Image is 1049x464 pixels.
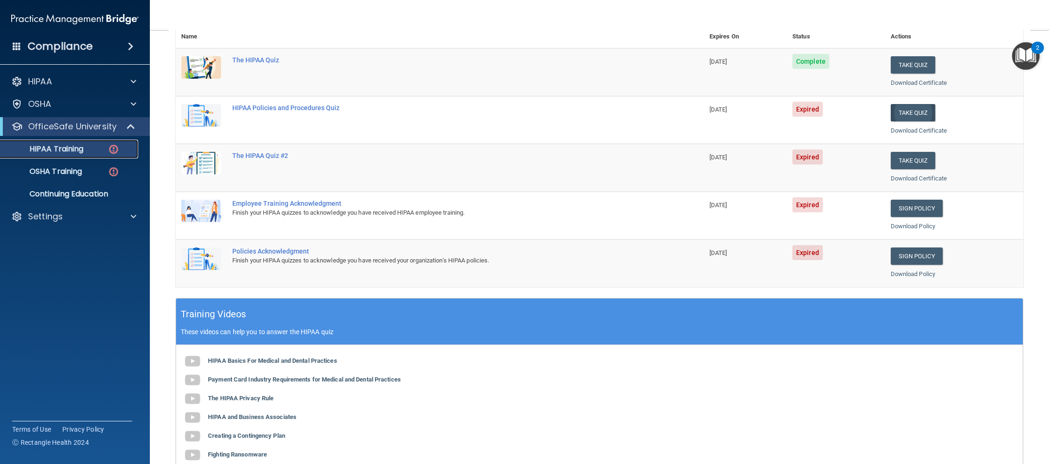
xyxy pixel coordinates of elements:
[709,202,727,209] span: [DATE]
[891,270,936,277] a: Download Policy
[28,121,117,132] p: OfficeSafe University
[208,432,285,439] b: Creating a Contingency Plan
[208,357,337,364] b: HIPAA Basics For Medical and Dental Practices
[6,144,83,154] p: HIPAA Training
[232,152,657,159] div: The HIPAA Quiz #2
[891,247,943,265] a: Sign Policy
[11,211,136,222] a: Settings
[232,247,657,255] div: Policies Acknowledgment
[208,376,401,383] b: Payment Card Industry Requirements for Medical and Dental Practices
[792,245,823,260] span: Expired
[891,56,936,74] button: Take Quiz
[181,306,246,322] h5: Training Videos
[709,58,727,65] span: [DATE]
[232,56,657,64] div: The HIPAA Quiz
[232,255,657,266] div: Finish your HIPAA quizzes to acknowledge you have received your organization’s HIPAA policies.
[208,451,267,458] b: Fighting Ransomware
[62,425,104,434] a: Privacy Policy
[11,98,136,110] a: OSHA
[891,152,936,169] button: Take Quiz
[183,389,202,408] img: gray_youtube_icon.38fcd6cc.png
[787,25,885,48] th: Status
[232,207,657,218] div: Finish your HIPAA quizzes to acknowledge you have received HIPAA employee training.
[1002,399,1038,435] iframe: Drift Widget Chat Controller
[208,413,296,420] b: HIPAA and Business Associates
[885,25,1023,48] th: Actions
[28,76,52,87] p: HIPAA
[12,425,51,434] a: Terms of Use
[232,104,657,112] div: HIPAA Policies and Procedures Quiz
[28,98,52,110] p: OSHA
[891,104,936,121] button: Take Quiz
[792,102,823,117] span: Expired
[28,40,93,53] h4: Compliance
[891,223,936,230] a: Download Policy
[183,352,202,371] img: gray_youtube_icon.38fcd6cc.png
[28,211,63,222] p: Settings
[891,175,947,182] a: Download Certificate
[183,427,202,446] img: gray_youtube_icon.38fcd6cc.png
[891,200,943,217] a: Sign Policy
[792,150,823,165] span: Expired
[11,121,136,132] a: OfficeSafe University
[792,54,829,69] span: Complete
[891,79,947,86] a: Download Certificate
[704,25,787,48] th: Expires On
[11,76,136,87] a: HIPAA
[891,127,947,134] a: Download Certificate
[709,249,727,256] span: [DATE]
[709,154,727,161] span: [DATE]
[176,25,227,48] th: Name
[1012,42,1040,70] button: Open Resource Center, 2 new notifications
[1036,48,1039,60] div: 2
[108,143,119,155] img: danger-circle.6113f641.png
[183,408,202,427] img: gray_youtube_icon.38fcd6cc.png
[709,106,727,113] span: [DATE]
[181,328,1018,336] p: These videos can help you to answer the HIPAA quiz
[183,371,202,389] img: gray_youtube_icon.38fcd6cc.png
[12,438,89,447] span: Ⓒ Rectangle Health 2024
[232,200,657,207] div: Employee Training Acknowledgment
[6,167,82,176] p: OSHA Training
[792,197,823,212] span: Expired
[6,189,134,199] p: Continuing Education
[208,395,273,402] b: The HIPAA Privacy Rule
[108,166,119,178] img: danger-circle.6113f641.png
[11,10,139,29] img: PMB logo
